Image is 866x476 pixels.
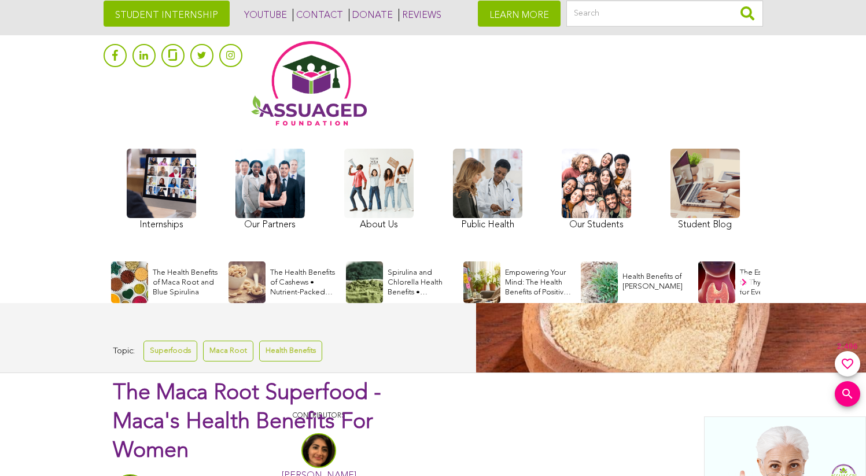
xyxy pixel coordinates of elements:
img: glassdoor [168,49,176,61]
a: REVIEWS [399,9,441,21]
a: YOUTUBE [241,9,287,21]
img: Assuaged App [251,41,367,126]
a: Superfoods [143,341,197,361]
a: CONTACT [293,9,343,21]
a: DONATE [349,9,393,21]
a: LEARN MORE [478,1,561,27]
span: Topic: [113,344,135,359]
span: The Maca Root Superfood - Maca's Health Benefits For Women [113,382,381,462]
a: Maca Root [203,341,253,361]
a: Health Benefits [259,341,322,361]
a: STUDENT INTERNSHIP [104,1,230,27]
